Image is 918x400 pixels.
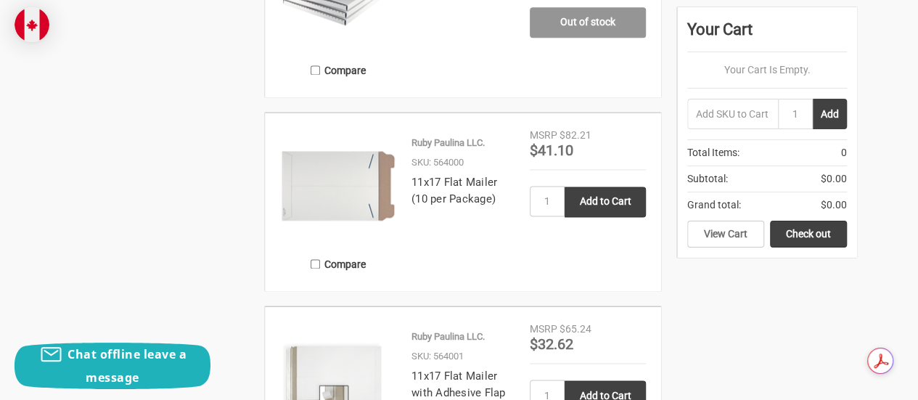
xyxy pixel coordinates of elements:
[411,155,464,170] p: SKU: 564000
[687,197,741,213] span: Grand total:
[530,335,573,353] span: $32.62
[411,136,485,150] p: Ruby Paulina LLC.
[565,187,646,217] input: Add to Cart
[560,129,591,141] span: $82.21
[530,7,646,38] a: Out of stock
[687,17,847,52] div: Your Cart
[687,145,739,160] span: Total Items:
[411,176,497,205] a: 11x17 Flat Mailer (10 per Package)
[687,99,778,129] input: Add SKU to Cart
[280,58,396,82] label: Compare
[15,343,210,389] button: Chat offline leave a message
[530,322,557,337] div: MSRP
[311,259,320,269] input: Compare
[311,65,320,75] input: Compare
[687,62,847,78] p: Your Cart Is Empty.
[280,128,396,244] img: 11x17 Flat Mailer (10 per Package)
[530,142,573,159] span: $41.10
[411,349,464,364] p: SKU: 564001
[687,221,764,248] a: View Cart
[280,252,396,276] label: Compare
[841,145,847,160] span: 0
[530,128,557,143] div: MSRP
[67,346,187,385] span: Chat offline leave a message
[687,171,728,187] span: Subtotal:
[560,323,591,335] span: $65.24
[813,99,847,129] button: Add
[411,330,485,344] p: Ruby Paulina LLC.
[770,221,847,248] a: Check out
[15,7,49,42] img: duty and tax information for Canada
[821,197,847,213] span: $0.00
[821,171,847,187] span: $0.00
